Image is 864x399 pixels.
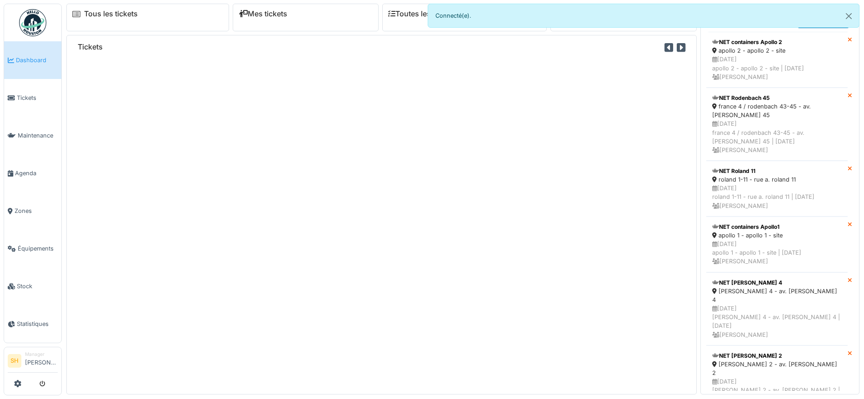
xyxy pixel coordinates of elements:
a: Maintenance [4,117,61,154]
span: Statistiques [17,320,58,328]
span: Tickets [17,94,58,102]
span: Stock [17,282,58,291]
div: Connecté(e). [428,4,860,28]
li: SH [8,354,21,368]
div: NET [PERSON_NAME] 2 [712,352,842,360]
div: NET containers Apollo 2 [712,38,842,46]
div: roland 1-11 - rue a. roland 11 [712,175,842,184]
a: Zones [4,192,61,230]
img: Badge_color-CXgf-gQk.svg [19,9,46,36]
a: NET containers Apollo1 apollo 1 - apollo 1 - site [DATE]apollo 1 - apollo 1 - site | [DATE] [PERS... [706,217,848,272]
div: [DATE] france 4 / rodenbach 43-45 - av. [PERSON_NAME] 45 | [DATE] [PERSON_NAME] [712,119,842,154]
a: Tous les tickets [84,10,138,18]
li: [PERSON_NAME] [25,351,58,370]
a: Équipements [4,230,61,267]
a: SH Manager[PERSON_NAME] [8,351,58,373]
a: Dashboard [4,41,61,79]
div: [PERSON_NAME] 2 - av. [PERSON_NAME] 2 [712,360,842,377]
button: Close [839,4,859,28]
div: [PERSON_NAME] 4 - av. [PERSON_NAME] 4 [712,287,842,304]
span: Zones [15,207,58,215]
div: [DATE] [PERSON_NAME] 4 - av. [PERSON_NAME] 4 | [DATE] [PERSON_NAME] [712,304,842,339]
a: NET Roland 11 roland 1-11 - rue a. roland 11 [DATE]roland 1-11 - rue a. roland 11 | [DATE] [PERSO... [706,161,848,217]
div: Manager [25,351,58,358]
div: apollo 2 - apollo 2 - site [712,46,842,55]
div: france 4 / rodenbach 43-45 - av. [PERSON_NAME] 45 [712,102,842,119]
div: NET containers Apollo1 [712,223,842,231]
div: [DATE] roland 1-11 - rue a. roland 11 | [DATE] [PERSON_NAME] [712,184,842,210]
a: Mes tickets [239,10,287,18]
span: Équipements [18,244,58,253]
div: [DATE] apollo 1 - apollo 1 - site | [DATE] [PERSON_NAME] [712,240,842,266]
a: Toutes les tâches [388,10,456,18]
a: Stock [4,267,61,305]
a: NET [PERSON_NAME] 4 [PERSON_NAME] 4 - av. [PERSON_NAME] 4 [DATE][PERSON_NAME] 4 - av. [PERSON_NAM... [706,272,848,345]
div: NET Rodenbach 45 [712,94,842,102]
span: Agenda [15,169,58,177]
div: apollo 1 - apollo 1 - site [712,231,842,240]
div: NET [PERSON_NAME] 4 [712,279,842,287]
div: [DATE] apollo 2 - apollo 2 - site | [DATE] [PERSON_NAME] [712,55,842,81]
a: Agenda [4,154,61,192]
a: NET Rodenbach 45 france 4 / rodenbach 43-45 - av. [PERSON_NAME] 45 [DATE]france 4 / rodenbach 43-... [706,88,848,161]
div: NET Roland 11 [712,167,842,175]
h6: Tickets [78,43,103,51]
a: Tickets [4,79,61,117]
span: Maintenance [18,131,58,140]
a: NET containers Apollo 2 apollo 2 - apollo 2 - site [DATE]apollo 2 - apollo 2 - site | [DATE] [PER... [706,32,848,88]
a: Statistiques [4,305,61,343]
span: Dashboard [16,56,58,64]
